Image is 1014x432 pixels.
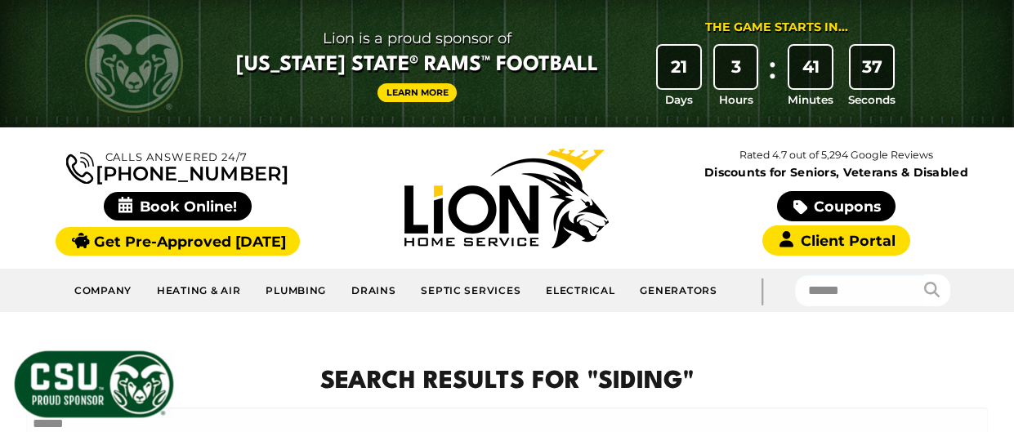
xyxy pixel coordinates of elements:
[236,25,598,51] span: Lion is a proud sponsor of
[675,167,998,178] span: Discounts for Seniors, Veterans & Disabled
[705,19,848,37] div: The Game Starts in...
[534,275,628,305] a: Electrical
[851,46,893,88] div: 37
[730,269,795,312] div: |
[377,83,458,102] a: Learn More
[409,275,534,305] a: Septic Services
[777,191,895,221] a: Coupons
[658,46,700,88] div: 21
[672,146,1001,164] p: Rated 4.7 out of 5,294 Google Reviews
[12,349,176,420] img: CSU Sponsor Badge
[404,149,609,248] img: Lion Home Service
[145,275,253,305] a: Heating & Air
[66,149,288,184] a: [PHONE_NUMBER]
[56,227,300,256] a: Get Pre-Approved [DATE]
[719,91,753,108] span: Hours
[339,275,409,305] a: Drains
[715,46,757,88] div: 3
[848,91,896,108] span: Seconds
[762,225,909,256] a: Client Portal
[764,46,780,109] div: :
[104,192,252,220] span: Book Online!
[85,15,183,113] img: CSU Rams logo
[253,275,339,305] a: Plumbing
[26,364,988,401] h1: Search Results for "siding"
[788,91,833,108] span: Minutes
[236,51,598,79] span: [US_STATE] State® Rams™ Football
[665,91,693,108] span: Days
[628,275,729,305] a: Generators
[62,275,145,305] a: Company
[789,46,832,88] div: 41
